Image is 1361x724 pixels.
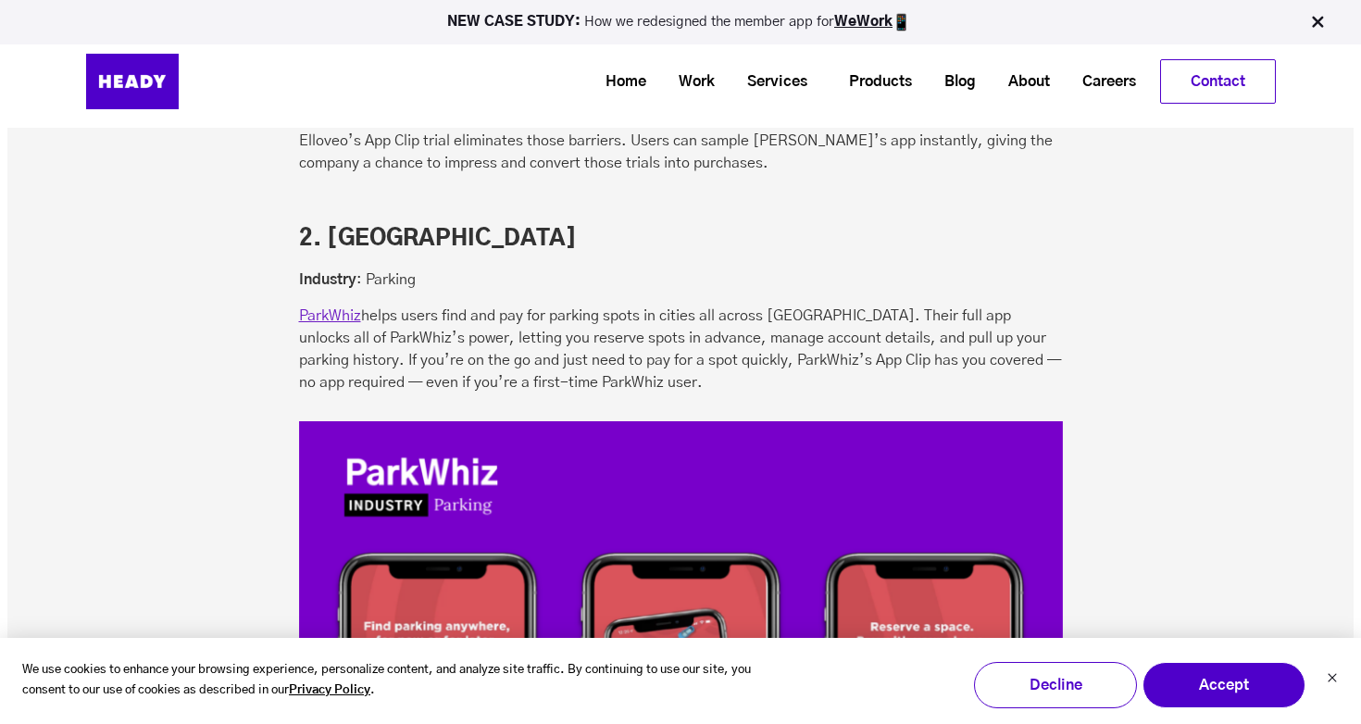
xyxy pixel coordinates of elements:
[1327,670,1338,690] button: Dismiss cookie banner
[582,65,656,99] a: Home
[1308,13,1327,31] img: Close Bar
[22,660,794,703] p: We use cookies to enhance your browsing experience, personalize content, and analyze site traffic...
[656,65,724,99] a: Work
[299,224,1063,256] h3: 2. [GEOGRAPHIC_DATA]
[826,65,921,99] a: Products
[1142,662,1305,708] button: Accept
[299,272,356,287] strong: Industry
[985,65,1059,99] a: About
[299,305,1063,393] p: helps users find and pay for parking spots in cities all across [GEOGRAPHIC_DATA]. Their full app...
[8,13,1353,31] p: How we redesigned the member app for
[447,15,584,29] strong: NEW CASE STUDY:
[1059,65,1145,99] a: Careers
[86,54,179,109] img: Heady_Logo_Web-01 (1)
[921,65,985,99] a: Blog
[724,65,817,99] a: Services
[225,59,1276,104] div: Navigation Menu
[299,308,361,323] a: ParkWhiz
[834,15,893,29] a: WeWork
[289,680,370,702] a: Privacy Policy
[974,662,1137,708] button: Decline
[1161,60,1275,103] a: Contact
[299,268,1063,291] p: : Parking
[893,13,911,31] img: app emoji
[299,130,1063,174] p: Elloveo’s App Clip trial eliminates those barriers. Users can sample [PERSON_NAME]’s app instantl...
